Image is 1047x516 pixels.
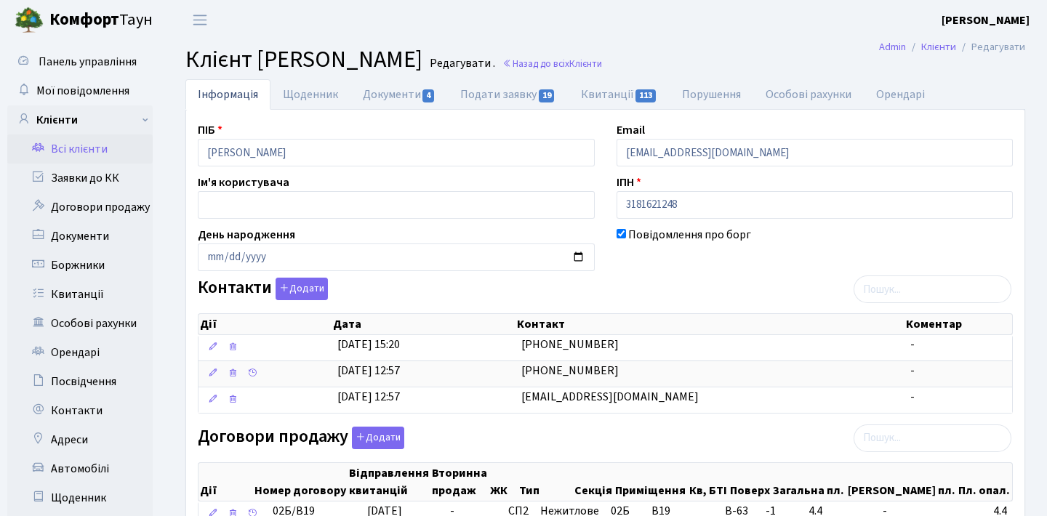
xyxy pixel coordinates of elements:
a: Додати [272,275,328,301]
span: Клієнти [569,57,602,70]
a: Всі клієнти [7,134,153,164]
label: ІПН [617,174,641,191]
a: Особові рахунки [753,79,864,110]
th: Дата [332,314,516,334]
label: Договори продажу [198,427,404,449]
span: [PHONE_NUMBER] [521,336,619,352]
th: Контакт [516,314,904,334]
th: Дії [198,463,253,501]
a: Адреси [7,425,153,454]
a: Квитанції [569,79,670,110]
th: [PERSON_NAME] пл. [846,463,957,501]
span: Мої повідомлення [36,83,129,99]
li: Редагувати [956,39,1025,55]
label: Контакти [198,278,328,300]
a: Орендарі [864,79,937,110]
span: [DATE] 12:57 [337,389,400,405]
button: Контакти [276,278,328,300]
span: - [910,363,915,379]
small: Редагувати . [427,57,495,70]
label: День народження [198,226,295,243]
label: ПІБ [198,121,222,139]
a: Панель управління [7,47,153,76]
input: Пошук... [854,424,1011,452]
span: Панель управління [39,54,137,70]
th: Номер договору [253,463,348,501]
span: [DATE] 12:57 [337,363,400,379]
button: Переключити навігацію [182,8,218,32]
a: Документи [7,222,153,251]
th: Тип [518,463,573,501]
a: Особові рахунки [7,309,153,338]
span: Таун [49,8,153,33]
th: Відправлення квитанцій [348,463,430,501]
a: [PERSON_NAME] [942,12,1030,29]
b: [PERSON_NAME] [942,12,1030,28]
a: Щоденник [7,483,153,512]
span: [PHONE_NUMBER] [521,363,619,379]
a: Контакти [7,396,153,425]
a: Квитанції [7,280,153,309]
a: Подати заявку [448,79,568,110]
a: Admin [879,39,906,55]
th: Пл. опал. [957,463,1012,501]
a: Клієнти [7,105,153,134]
a: Автомобілі [7,454,153,483]
span: [EMAIL_ADDRESS][DOMAIN_NAME] [521,389,699,405]
span: [DATE] 15:20 [337,336,400,352]
a: Договори продажу [7,193,153,222]
th: Дії [198,314,332,334]
th: Кв, БТІ [688,463,729,501]
a: Заявки до КК [7,164,153,193]
a: Додати [348,424,404,449]
span: 19 [539,89,555,102]
span: 4 [422,89,434,102]
a: Орендарі [7,338,153,367]
button: Договори продажу [352,427,404,449]
span: - [910,336,915,352]
a: Документи [350,79,448,110]
nav: breadcrumb [857,32,1047,63]
th: ЖК [489,463,518,501]
label: Email [617,121,645,139]
label: Ім'я користувача [198,174,289,191]
a: Боржники [7,251,153,280]
span: Клієнт [PERSON_NAME] [185,43,422,76]
th: Загальна пл. [771,463,846,501]
th: Коментар [904,314,1012,334]
span: 113 [635,89,656,102]
a: Порушення [670,79,753,110]
a: Посвідчення [7,367,153,396]
label: Повідомлення про борг [628,226,751,243]
img: logo.png [15,6,44,35]
input: Пошук... [854,275,1011,303]
th: Секція [573,463,614,501]
b: Комфорт [49,8,119,31]
a: Щоденник [270,79,350,110]
a: Назад до всіхКлієнти [502,57,602,70]
th: Поверх [729,463,772,501]
a: Мої повідомлення [7,76,153,105]
a: Інформація [185,79,270,110]
th: Приміщення [614,463,688,501]
th: Вторинна продаж [430,463,489,501]
a: Клієнти [921,39,956,55]
span: - [910,389,915,405]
